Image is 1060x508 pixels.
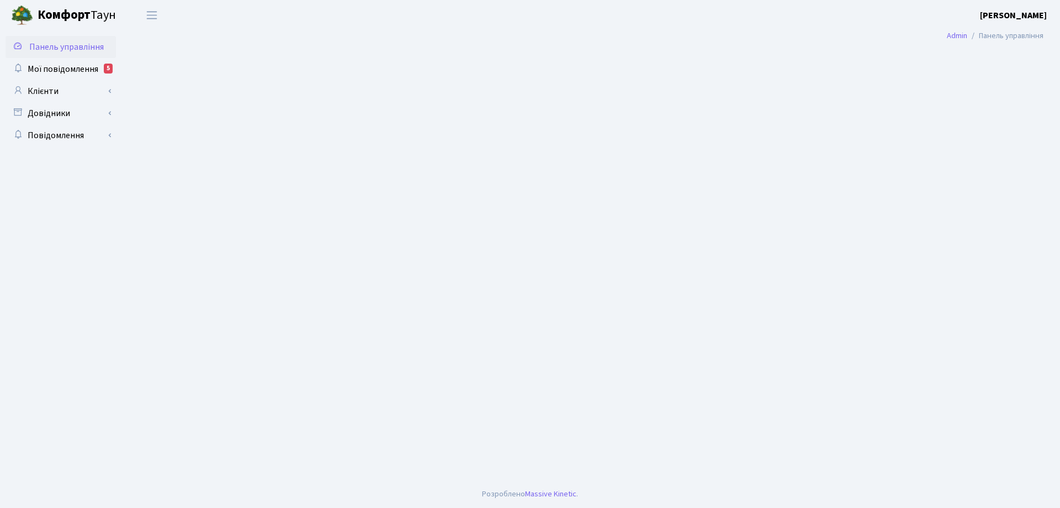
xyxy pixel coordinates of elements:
[525,488,576,500] a: Massive Kinetic
[482,488,578,500] div: Розроблено .
[980,9,1047,22] a: [PERSON_NAME]
[6,124,116,146] a: Повідомлення
[28,63,98,75] span: Мої повідомлення
[29,41,104,53] span: Панель управління
[104,64,113,74] div: 5
[38,6,91,24] b: Комфорт
[967,30,1043,42] li: Панель управління
[6,80,116,102] a: Клієнти
[38,6,116,25] span: Таун
[947,30,967,41] a: Admin
[930,24,1060,48] nav: breadcrumb
[11,4,33,27] img: logo.png
[6,102,116,124] a: Довідники
[138,6,166,24] button: Переключити навігацію
[6,36,116,58] a: Панель управління
[6,58,116,80] a: Мої повідомлення5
